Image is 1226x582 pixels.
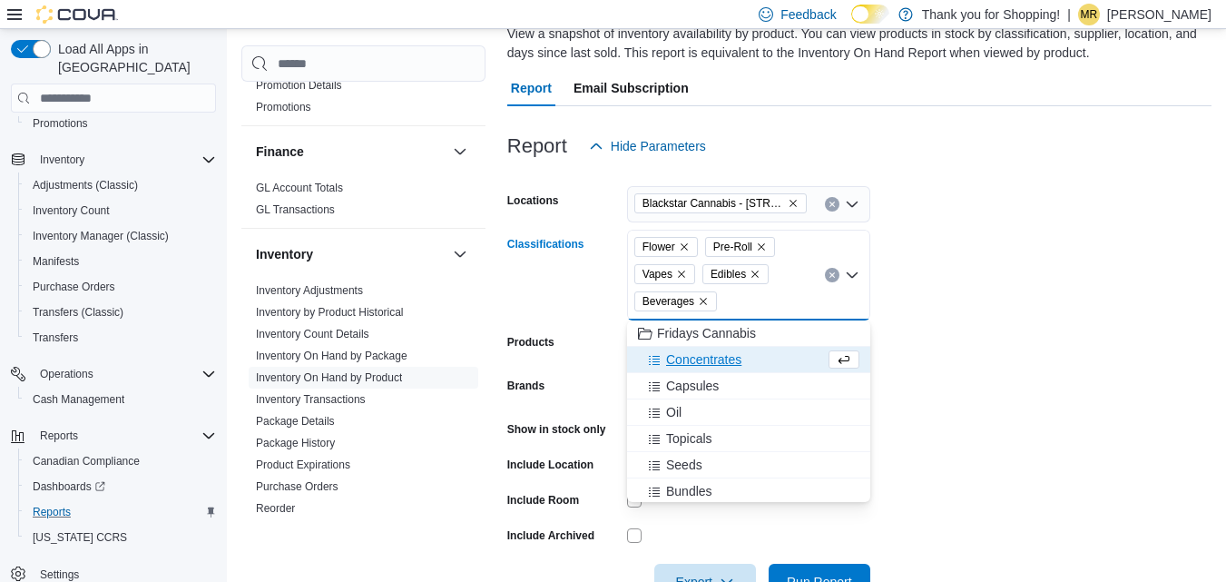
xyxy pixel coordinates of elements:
div: View a snapshot of inventory availability by product. You can view products in stock by classific... [507,25,1202,63]
span: MR [1081,4,1098,25]
span: Product Expirations [256,458,350,472]
a: Inventory by Product Historical [256,306,404,319]
span: Inventory Adjustments [256,283,363,298]
button: Reports [33,425,85,447]
span: Reports [40,429,78,443]
a: [US_STATE] CCRS [25,527,134,548]
button: Topicals [627,426,870,452]
span: Vapes [634,264,695,284]
button: [US_STATE] CCRS [18,525,223,550]
button: Remove Blackstar Cannabis - 666 Burnhamthorpe Rd. Etobicoke from selection in this group [788,198,799,209]
label: Include Archived [507,528,594,543]
button: Cash Management [18,387,223,412]
span: Blackstar Cannabis - 666 Burnhamthorpe Rd. Etobicoke [634,193,807,213]
span: Blackstar Cannabis - [STREET_ADDRESS] [GEOGRAPHIC_DATA] [642,194,784,212]
span: Cash Management [33,392,124,407]
a: Purchase Orders [25,276,123,298]
span: Promotions [25,113,216,134]
span: Dashboards [33,479,105,494]
a: Promotions [25,113,95,134]
p: | [1067,4,1071,25]
button: Remove Flower from selection in this group [679,242,690,252]
a: Canadian Compliance [25,450,147,472]
span: GL Account Totals [256,181,343,195]
img: Cova [36,5,118,24]
a: Inventory On Hand by Package [256,350,407,362]
button: Clear input [825,197,839,212]
a: GL Account Totals [256,182,343,194]
span: Reports [33,425,216,447]
span: Manifests [25,251,216,272]
a: Manifests [25,251,86,272]
label: Products [507,335,554,350]
button: Remove Beverages from selection in this group [698,296,709,307]
span: Purchase Orders [25,276,216,298]
span: Capsules [666,377,719,395]
span: Inventory On Hand by Package [256,349,407,363]
button: Transfers (Classic) [18,300,223,325]
span: Vapes [642,265,672,283]
span: Feedback [780,5,836,24]
span: Dashboards [25,476,216,498]
button: Finance [449,141,471,163]
span: Inventory Transactions [256,392,366,407]
button: Hide Parameters [582,128,713,164]
span: [US_STATE] CCRS [33,530,127,545]
button: Seeds [627,452,870,478]
h3: Report [507,135,567,157]
button: Transfers [18,325,223,350]
a: Transfers [25,327,85,349]
a: Inventory Transactions [256,393,366,406]
span: Flower [634,237,698,257]
a: Inventory Adjustments [256,284,363,297]
button: Fridays Cannabis [627,321,870,347]
span: Topicals [666,429,712,448]
button: Inventory [449,243,471,265]
a: Adjustments (Classic) [25,174,145,196]
button: Clear input [825,268,839,282]
div: Inventory [241,280,485,548]
label: Include Room [507,493,579,508]
span: Beverages [642,292,694,311]
span: Purchase Orders [256,479,338,494]
input: Dark Mode [851,5,889,24]
span: Transfers (Classic) [25,301,216,323]
label: Locations [507,193,559,208]
div: Michael Rosario [1078,4,1100,25]
span: Edibles [702,264,769,284]
button: Inventory [4,147,223,173]
button: Bundles [627,478,870,505]
a: Inventory Count Details [256,328,369,340]
span: Inventory Manager (Classic) [33,229,169,243]
a: Reorder [256,502,295,515]
a: Purchase Orders [256,480,338,493]
span: Fridays Cannabis [657,324,756,342]
span: Promotion Details [256,78,342,93]
button: Inventory Count [18,198,223,223]
button: Reports [18,499,223,525]
span: Adjustments (Classic) [33,178,138,192]
a: Transfers (Classic) [25,301,131,323]
button: Open list of options [845,197,859,212]
button: Adjustments (Classic) [18,173,223,198]
a: Dashboards [25,476,113,498]
span: Inventory Count [25,200,216,222]
a: Dashboards [18,474,223,499]
span: Report [511,70,552,106]
a: Package History [256,437,335,449]
button: Operations [4,361,223,387]
span: Pre-Roll [713,238,752,256]
div: Finance [241,177,485,228]
p: [PERSON_NAME] [1107,4,1211,25]
span: Load All Apps in [GEOGRAPHIC_DATA] [51,40,216,76]
span: Flower [642,238,675,256]
span: Promotions [256,100,311,114]
a: GL Transactions [256,203,335,216]
label: Classifications [507,237,584,252]
button: Close list of options [845,268,859,282]
span: Transfers (Classic) [33,305,123,320]
span: Adjustments (Classic) [25,174,216,196]
span: Package History [256,436,335,450]
span: Canadian Compliance [33,454,140,469]
span: Canadian Compliance [25,450,216,472]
